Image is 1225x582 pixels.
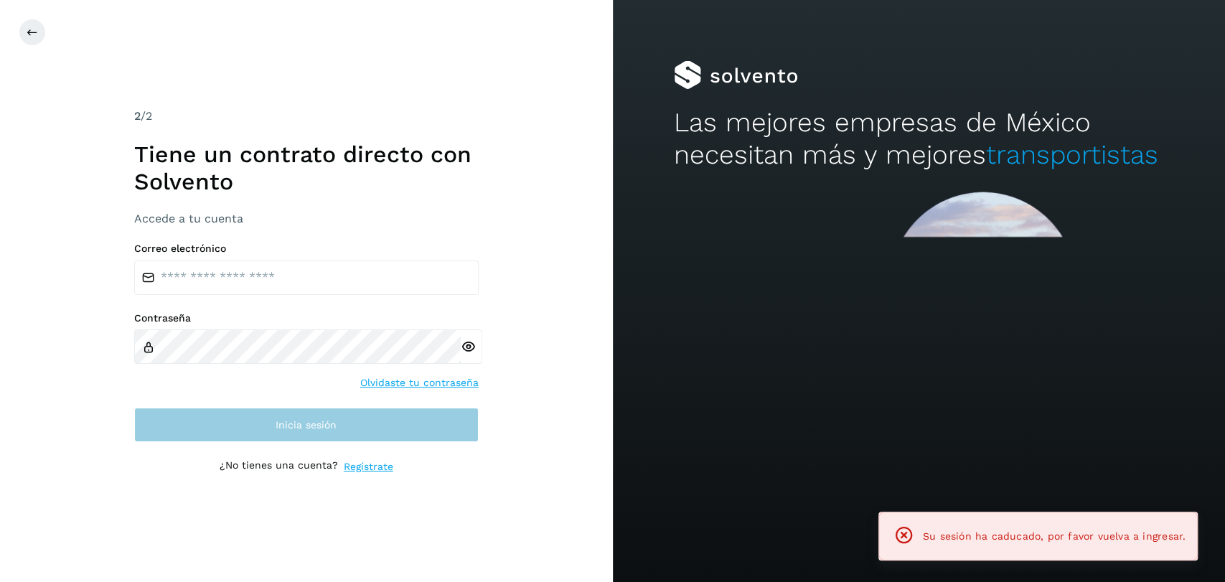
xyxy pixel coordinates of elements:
[360,375,479,390] a: Olvidaste tu contraseña
[986,139,1158,170] span: transportistas
[674,107,1164,171] h2: Las mejores empresas de México necesitan más y mejores
[276,420,337,430] span: Inicia sesión
[134,408,479,442] button: Inicia sesión
[134,212,479,225] h3: Accede a tu cuenta
[134,243,479,255] label: Correo electrónico
[220,459,338,474] p: ¿No tienes una cuenta?
[134,109,141,123] span: 2
[134,141,479,196] h1: Tiene un contrato directo con Solvento
[344,459,393,474] a: Regístrate
[923,530,1186,542] span: Su sesión ha caducado, por favor vuelva a ingresar.
[134,312,479,324] label: Contraseña
[134,108,479,125] div: /2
